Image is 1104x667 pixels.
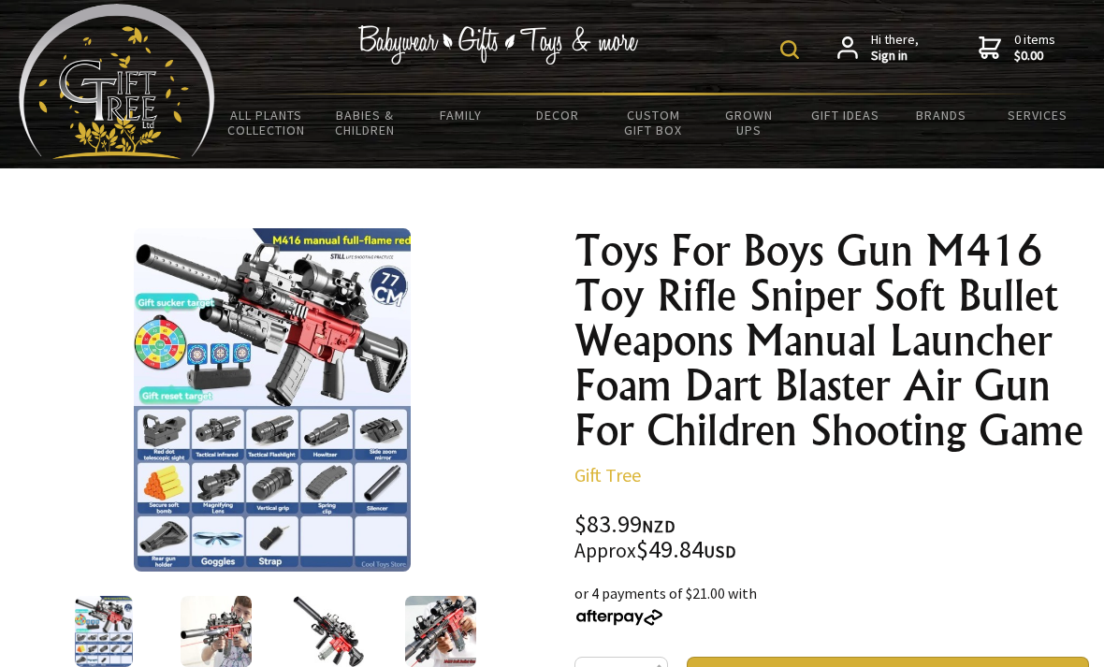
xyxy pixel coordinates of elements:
a: Gift Tree [574,464,641,487]
div: $83.99 $49.84 [574,514,1089,564]
small: Approx [574,539,636,564]
a: Babies & Children [317,96,414,151]
a: 0 items$0.00 [979,33,1055,65]
a: Grown Ups [702,96,798,151]
img: product search [780,41,799,60]
span: USD [704,542,736,563]
a: Decor [509,96,605,136]
a: Hi there,Sign in [837,33,919,65]
div: or 4 payments of $21.00 with [574,583,1089,628]
img: Babywear - Gifts - Toys & more [357,26,638,65]
img: Babyware - Gifts - Toys and more... [19,5,215,160]
img: Afterpay [574,610,664,627]
a: Custom Gift Box [605,96,702,151]
a: Services [989,96,1085,136]
strong: $0.00 [1014,49,1055,65]
a: Gift Ideas [797,96,893,136]
h1: Toys For Boys Gun M416 Toy Rifle Sniper Soft Bullet Weapons Manual Launcher Foam Dart Blaster Air... [574,229,1089,454]
span: NZD [642,516,675,538]
a: Brands [893,96,990,136]
strong: Sign in [871,49,919,65]
a: All Plants Collection [215,96,317,151]
span: Hi there, [871,33,919,65]
img: Toys For Boys Gun M416 Toy Rifle Sniper Soft Bullet Weapons Manual Launcher Foam Dart Blaster Air... [134,229,412,573]
span: 0 items [1014,32,1055,65]
a: Family [414,96,510,136]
